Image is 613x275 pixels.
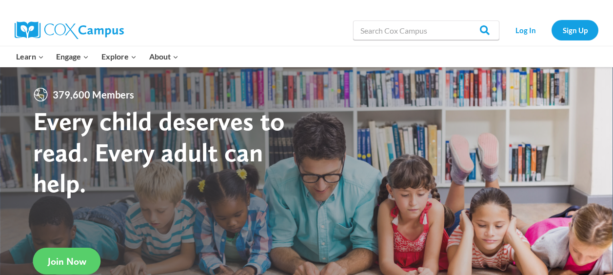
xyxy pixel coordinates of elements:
a: Sign Up [552,20,598,40]
strong: Every child deserves to read. Every adult can help. [33,105,285,198]
nav: Primary Navigation [10,46,184,67]
span: 379,600 Members [49,87,138,102]
nav: Secondary Navigation [504,20,598,40]
span: Join Now [48,255,86,267]
span: Engage [56,50,89,63]
a: Join Now [33,248,101,275]
a: Log In [504,20,547,40]
span: Explore [101,50,137,63]
img: Cox Campus [15,21,124,39]
input: Search Cox Campus [353,20,499,40]
span: Learn [16,50,44,63]
span: About [149,50,178,63]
